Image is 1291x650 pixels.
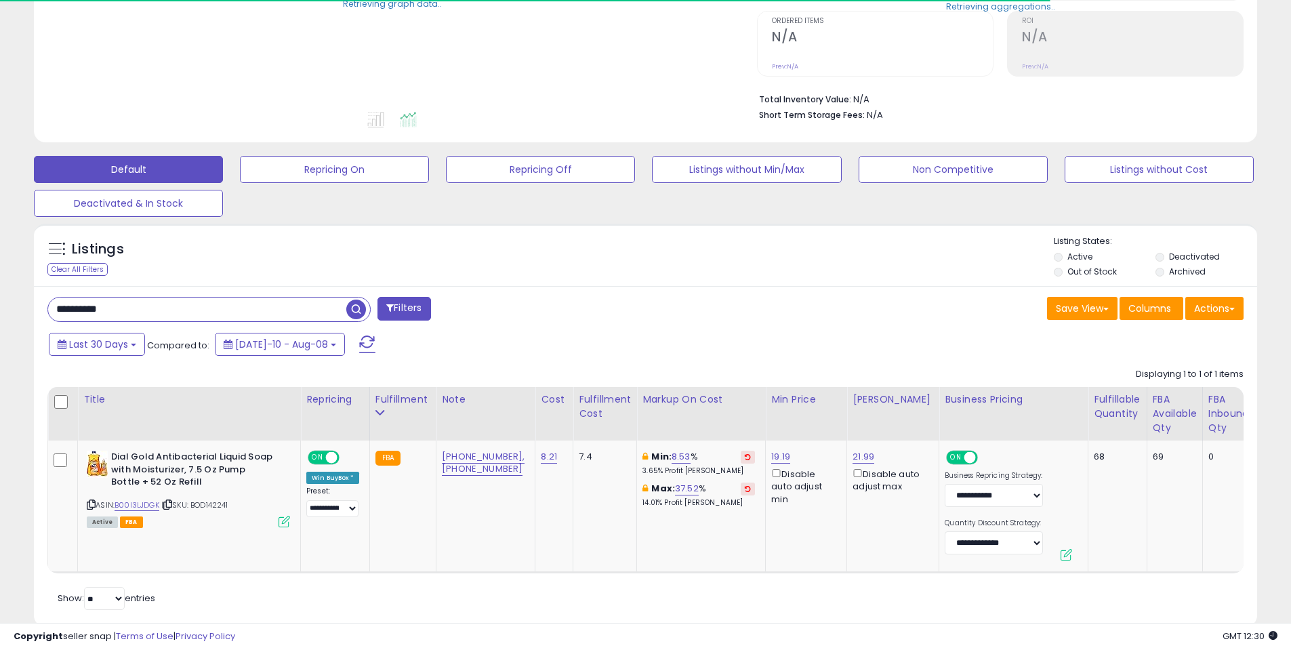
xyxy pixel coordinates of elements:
span: Show: entries [58,592,155,605]
button: Default [34,156,223,183]
span: ON [309,452,326,464]
div: Fulfillment Cost [579,392,631,421]
div: FBA inbound Qty [1208,392,1249,435]
div: [PERSON_NAME] [853,392,933,407]
div: Markup on Cost [642,392,760,407]
b: Max: [651,482,675,495]
label: Active [1067,251,1092,262]
div: 68 [1094,451,1136,463]
div: Fulfillment [375,392,430,407]
div: Business Pricing [945,392,1082,407]
strong: Copyright [14,630,63,643]
div: Min Price [771,392,841,407]
th: The percentage added to the cost of goods (COGS) that forms the calculator for Min & Max prices. [637,387,766,441]
a: 21.99 [853,450,874,464]
a: 8.53 [672,450,691,464]
button: Deactivated & In Stock [34,190,223,217]
img: 51ss52orNjL._SL40_.jpg [87,451,108,478]
span: OFF [337,452,359,464]
label: Quantity Discount Strategy: [945,519,1043,528]
a: 37.52 [675,482,699,495]
div: FBA Available Qty [1153,392,1197,435]
span: | SKU: BOD142241 [161,500,228,510]
div: ASIN: [87,451,290,526]
button: Listings without Cost [1065,156,1254,183]
div: % [642,451,755,476]
div: Fulfillable Quantity [1094,392,1141,421]
p: 14.01% Profit [PERSON_NAME] [642,498,755,508]
span: 2025-09-8 12:30 GMT [1223,630,1277,643]
div: Note [442,392,529,407]
div: Cost [541,392,567,407]
div: 0 [1208,451,1244,463]
div: Preset: [306,487,359,517]
div: Win BuyBox * [306,472,359,484]
button: Filters [377,297,430,321]
div: seller snap | | [14,630,235,643]
div: % [642,483,755,508]
div: Repricing [306,392,364,407]
a: 19.19 [771,450,790,464]
button: Save View [1047,297,1118,320]
div: 7.4 [579,451,626,463]
button: Non Competitive [859,156,1048,183]
span: [DATE]-10 - Aug-08 [235,338,328,351]
div: 69 [1153,451,1192,463]
a: B00I3LJDGK [115,500,159,511]
div: Disable auto adjust max [853,466,928,493]
div: Displaying 1 to 1 of 1 items [1136,368,1244,381]
span: OFF [976,452,998,464]
a: Terms of Use [116,630,173,643]
button: [DATE]-10 - Aug-08 [215,333,345,356]
h5: Listings [72,240,124,259]
a: Privacy Policy [176,630,235,643]
div: Title [83,392,295,407]
label: Archived [1169,266,1206,277]
span: ON [947,452,964,464]
div: Clear All Filters [47,263,108,276]
button: Actions [1185,297,1244,320]
button: Listings without Min/Max [652,156,841,183]
a: [PHONE_NUMBER], [PHONE_NUMBER] [442,450,525,476]
small: FBA [375,451,401,466]
div: Disable auto adjust min [771,466,836,506]
label: Out of Stock [1067,266,1117,277]
p: 3.65% Profit [PERSON_NAME] [642,466,755,476]
p: Listing States: [1054,235,1257,248]
a: 8.21 [541,450,557,464]
button: Repricing Off [446,156,635,183]
span: Compared to: [147,339,209,352]
span: All listings currently available for purchase on Amazon [87,516,118,528]
button: Repricing On [240,156,429,183]
b: Min: [651,450,672,463]
label: Business Repricing Strategy: [945,471,1043,481]
button: Columns [1120,297,1183,320]
b: Dial Gold Antibacterial Liquid Soap with Moisturizer, 7.5 Oz Pump Bottle + 52 Oz Refill [111,451,276,492]
label: Deactivated [1169,251,1220,262]
button: Last 30 Days [49,333,145,356]
span: FBA [120,516,143,528]
span: Columns [1128,302,1171,315]
span: Last 30 Days [69,338,128,351]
